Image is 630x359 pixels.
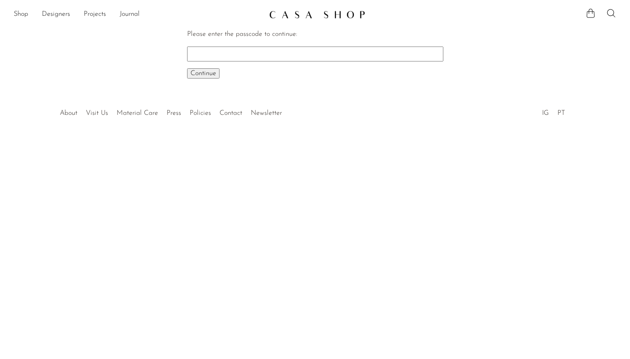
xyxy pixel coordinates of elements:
label: Please enter the passcode to continue: [187,31,297,38]
a: Policies [190,110,211,117]
a: Designers [42,9,70,20]
ul: NEW HEADER MENU [14,7,262,22]
a: Visit Us [86,110,108,117]
nav: Desktop navigation [14,7,262,22]
a: Journal [120,9,140,20]
ul: Social Medias [538,103,569,119]
a: IG [542,110,549,117]
a: Shop [14,9,28,20]
a: Material Care [117,110,158,117]
a: PT [557,110,565,117]
a: About [60,110,77,117]
ul: Quick links [56,103,286,119]
a: Projects [84,9,106,20]
span: Continue [190,70,216,77]
a: Press [167,110,181,117]
a: Contact [220,110,242,117]
button: Continue [187,68,220,79]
